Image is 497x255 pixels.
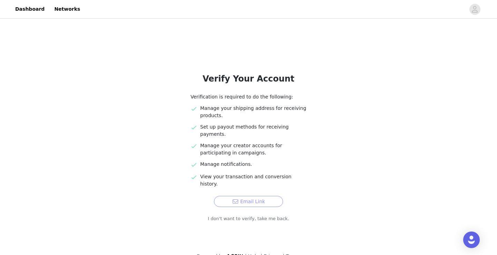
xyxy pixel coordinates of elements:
[191,93,306,101] p: Verification is required to do the following:
[50,1,84,17] a: Networks
[463,232,480,248] div: Open Intercom Messenger
[214,196,283,207] button: Email Link
[471,4,478,15] div: avatar
[200,173,306,188] p: View your transaction and conversion history.
[208,215,289,222] a: I don't want to verify, take me back.
[200,105,306,119] p: Manage your shipping address for receiving products.
[200,123,306,138] p: Set up payout methods for receiving payments.
[200,161,306,168] p: Manage notifications.
[174,73,323,85] h1: Verify Your Account
[11,1,49,17] a: Dashboard
[200,142,306,157] p: Manage your creator accounts for participating in campaigns.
